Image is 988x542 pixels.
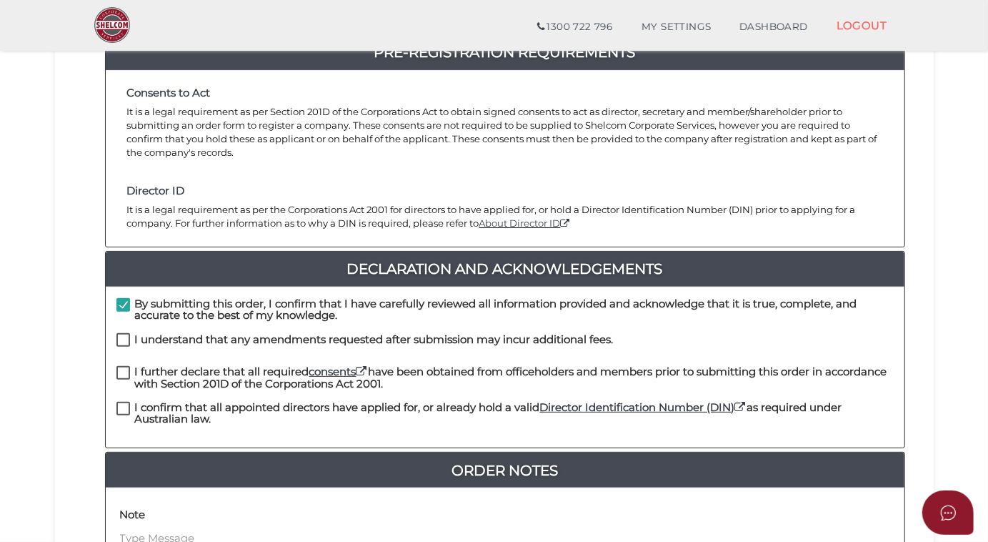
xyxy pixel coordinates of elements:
a: Declaration And Acknowledgements [106,257,904,280]
h4: I further declare that all required have been obtained from officeholders and members prior to su... [135,366,894,390]
a: Director Identification Number (DIN) [540,400,747,414]
p: It is a legal requirement as per the Corporations Act 2001 for directors to have applied for, or ... [127,203,883,230]
a: 1300 722 796 [523,13,627,41]
h4: I confirm that all appointed directors have applied for, or already hold a valid as required unde... [135,402,894,425]
a: Order Notes [106,459,904,482]
a: DASHBOARD [725,13,822,41]
a: About Director ID [479,217,572,229]
h4: By submitting this order, I confirm that I have carefully reviewed all information provided and a... [135,298,894,322]
a: LOGOUT [822,11,902,40]
a: consents [309,365,369,378]
h4: Director ID [127,185,883,197]
a: MY SETTINGS [627,13,726,41]
h4: Consents to Act [127,87,883,99]
button: Open asap [922,491,974,535]
h4: I understand that any amendments requested after submission may incur additional fees. [135,334,614,346]
h4: Note [120,509,146,521]
p: It is a legal requirement as per Section 201D of the Corporations Act to obtain signed consents t... [127,105,883,159]
a: Pre-Registration Requirements [106,41,904,64]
